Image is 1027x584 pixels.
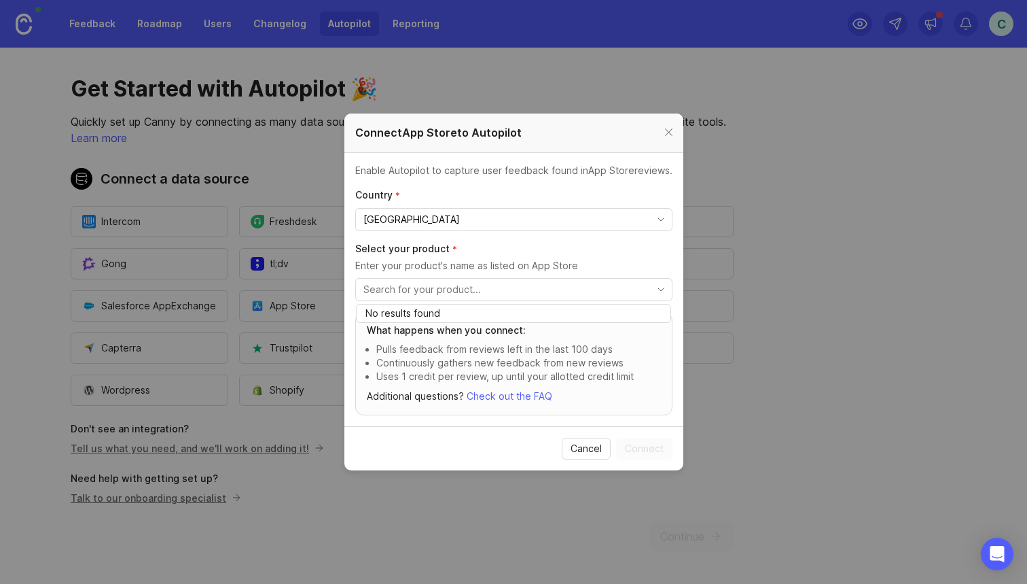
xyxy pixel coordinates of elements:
[363,282,649,297] input: Search for your product...
[467,390,552,402] a: Check out the FAQ
[363,212,649,227] input: Germany
[367,389,661,404] p: Additional questions?
[376,356,661,370] p: Continuously gathers new feedback from new reviews
[355,164,672,177] p: Enable Autopilot to capture user feedback found in App Store reviews.
[355,188,672,203] p: Country
[376,370,661,383] p: Uses 1 credit per review, up until your allotted credit limit
[376,343,661,356] p: Pulls feedback from reviews left in the last 100 days
[650,284,672,295] svg: toggle icon
[571,442,602,456] span: Cancel
[650,214,672,225] svg: toggle icon
[562,438,611,460] button: Cancel
[355,278,672,301] div: toggle menu
[355,259,672,273] p: Enter your product's name as listed on App Store
[355,242,672,256] p: Select your product
[367,324,661,337] h3: What happens when you connect:
[981,538,1013,570] div: Open Intercom Messenger
[355,208,672,231] div: toggle menu
[355,126,522,139] span: Connect App Store to Autopilot
[357,305,670,322] li: No results found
